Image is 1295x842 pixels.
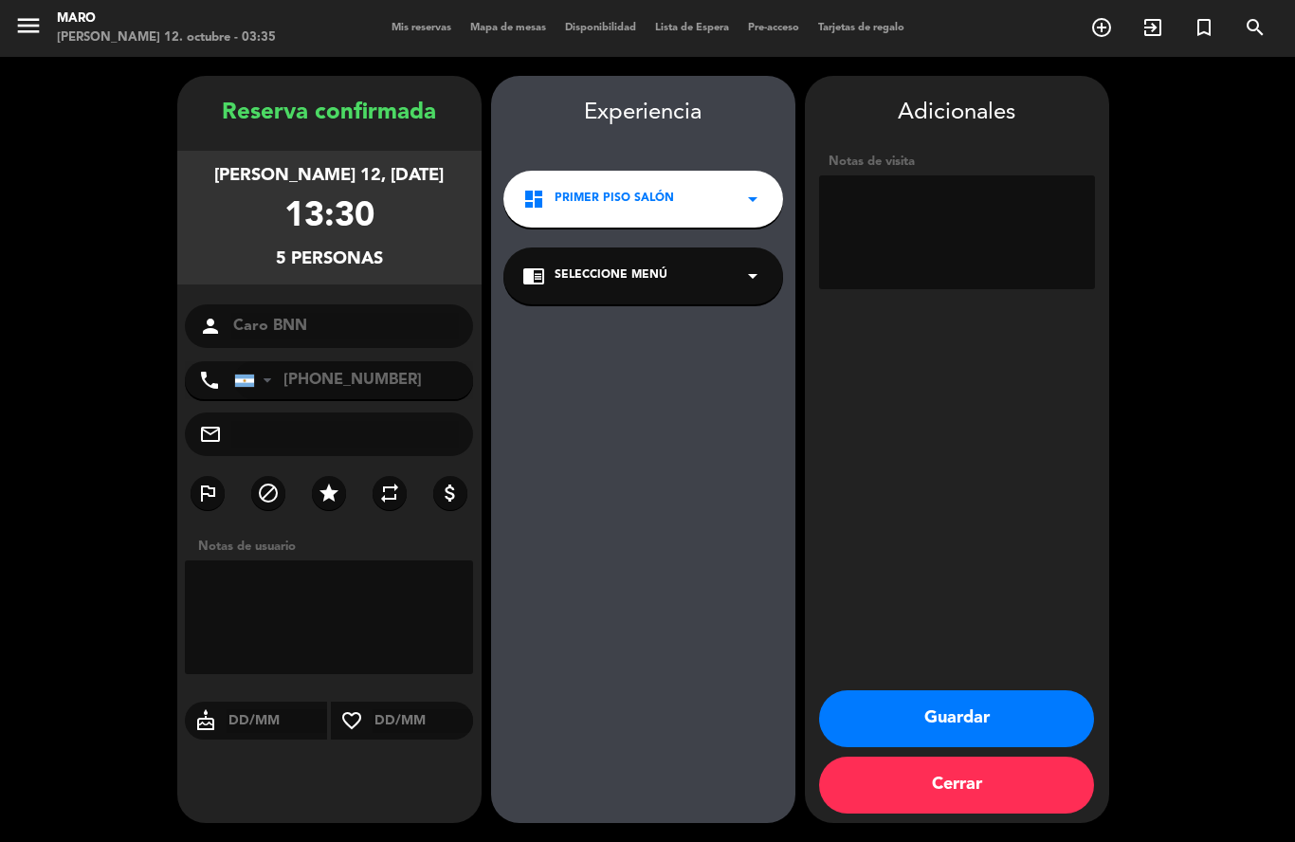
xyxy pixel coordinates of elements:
span: Primer Piso Salón [555,190,674,209]
i: chrome_reader_mode [522,265,545,287]
div: [PERSON_NAME] 12, [DATE] [214,162,444,190]
i: attach_money [439,482,462,504]
i: block [257,482,280,504]
i: dashboard [522,188,545,210]
i: menu [14,11,43,40]
div: Experiencia [491,95,795,132]
i: star [318,482,340,504]
i: repeat [378,482,401,504]
div: Maro [57,9,276,28]
button: Guardar [819,690,1094,747]
span: Lista de Espera [646,23,739,33]
span: Pre-acceso [739,23,809,33]
div: 13:30 [284,190,374,246]
div: 5 personas [276,246,383,273]
div: Adicionales [819,95,1095,132]
i: mail_outline [199,423,222,446]
span: Mis reservas [382,23,461,33]
input: DD/MM [227,709,328,733]
i: exit_to_app [1141,16,1164,39]
i: turned_in_not [1193,16,1215,39]
i: arrow_drop_down [741,188,764,210]
i: phone [198,369,221,392]
span: Mapa de mesas [461,23,556,33]
button: Cerrar [819,757,1094,814]
span: RESERVAR MESA [1076,11,1127,44]
span: BUSCAR [1230,11,1281,44]
div: Reserva confirmada [177,95,482,132]
i: person [199,315,222,338]
span: Seleccione Menú [555,266,667,285]
div: Notas de usuario [189,537,482,557]
span: WALK IN [1127,11,1178,44]
button: menu [14,11,43,46]
i: search [1244,16,1267,39]
span: Reserva especial [1178,11,1230,44]
i: cake [185,709,227,732]
div: Argentina: +54 [235,362,279,398]
i: favorite_border [331,709,373,732]
div: [PERSON_NAME] 12. octubre - 03:35 [57,28,276,47]
input: DD/MM [373,709,474,733]
div: Notas de visita [819,152,1095,172]
i: add_circle_outline [1090,16,1113,39]
span: Disponibilidad [556,23,646,33]
span: Tarjetas de regalo [809,23,914,33]
i: arrow_drop_down [741,265,764,287]
i: outlined_flag [196,482,219,504]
